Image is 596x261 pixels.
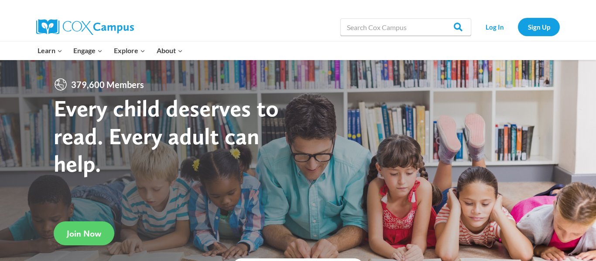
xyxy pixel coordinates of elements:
strong: Every child deserves to read. Every adult can help. [54,94,279,177]
input: Search Cox Campus [340,18,471,36]
a: Join Now [54,221,114,245]
a: Sign Up [518,18,560,36]
span: Join Now [67,228,101,239]
span: About [157,45,183,56]
nav: Secondary Navigation [476,18,560,36]
span: Engage [73,45,103,56]
span: 379,600 Members [68,78,147,92]
a: Log In [476,18,514,36]
span: Learn [38,45,62,56]
span: Explore [114,45,145,56]
img: Cox Campus [36,19,134,35]
nav: Primary Navigation [32,41,188,60]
